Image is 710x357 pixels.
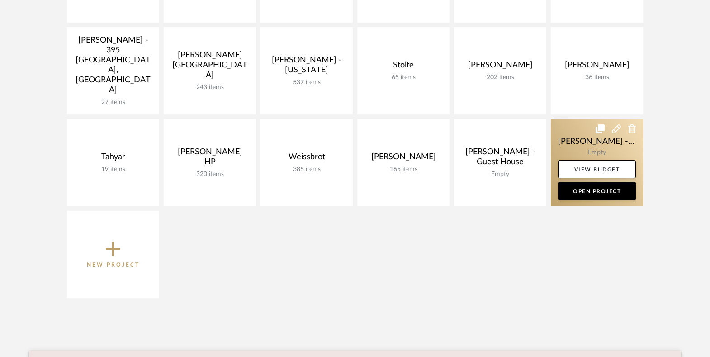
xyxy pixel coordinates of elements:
div: 36 items [558,74,636,81]
div: [PERSON_NAME] - [US_STATE] [268,55,346,79]
div: 320 items [171,171,249,178]
div: 243 items [171,84,249,91]
div: 65 items [364,74,442,81]
div: Weissbrot [268,152,346,166]
div: 165 items [364,166,442,173]
div: [PERSON_NAME][GEOGRAPHIC_DATA] [171,50,249,84]
button: New Project [67,211,159,298]
div: 27 items [74,99,152,106]
div: [PERSON_NAME] HP [171,147,249,171]
div: [PERSON_NAME] [364,152,442,166]
div: 385 items [268,166,346,173]
div: [PERSON_NAME] - Guest House [461,147,539,171]
div: 19 items [74,166,152,173]
a: View Budget [558,160,636,178]
div: 537 items [268,79,346,86]
p: New Project [87,260,140,269]
div: 202 items [461,74,539,81]
div: [PERSON_NAME] [461,60,539,74]
a: Open Project [558,182,636,200]
div: Tahyar [74,152,152,166]
div: [PERSON_NAME] - 395 [GEOGRAPHIC_DATA], [GEOGRAPHIC_DATA] [74,35,152,99]
div: Empty [461,171,539,178]
div: [PERSON_NAME] [558,60,636,74]
div: Stolfe [364,60,442,74]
